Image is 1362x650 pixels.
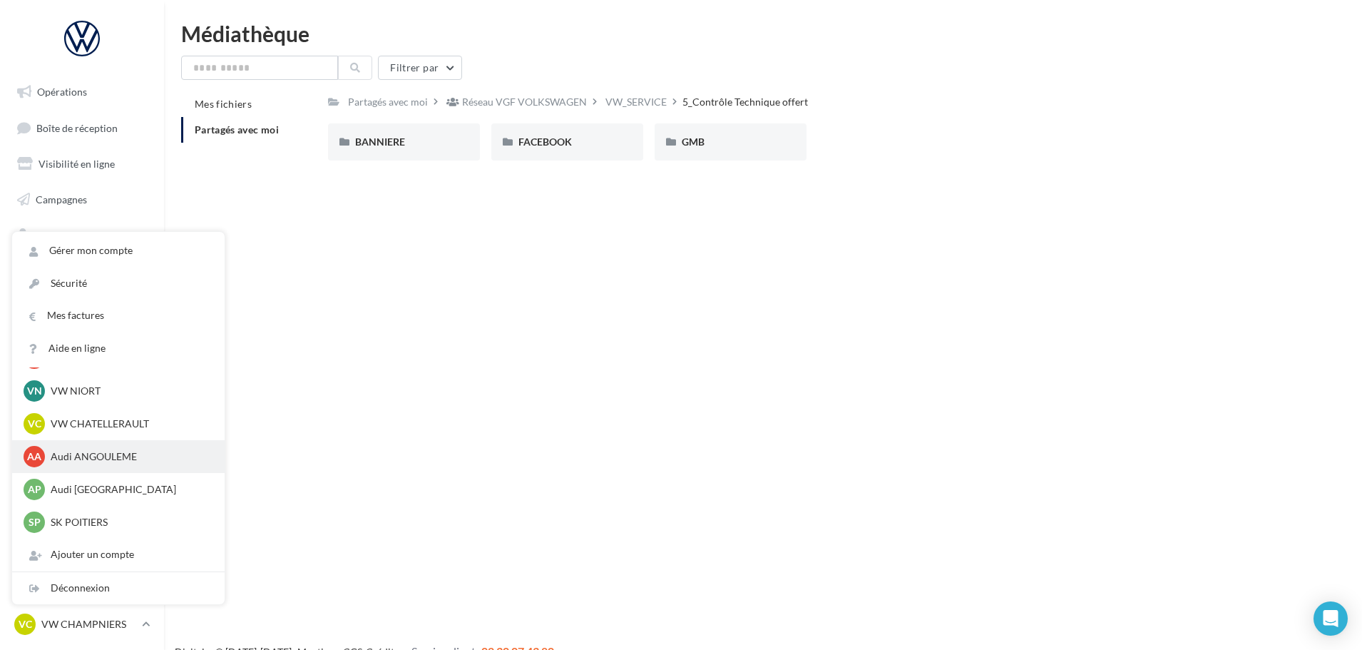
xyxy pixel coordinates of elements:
span: Opérations [37,86,87,98]
div: Ajouter un compte [12,539,225,571]
p: VW NIORT [51,384,208,398]
p: VW CHATELLERAULT [51,417,208,431]
a: Mes factures [12,300,225,332]
a: Visibilité en ligne [9,149,155,179]
span: AP [28,482,41,497]
a: Boîte de réception [9,113,155,143]
div: Open Intercom Messenger [1314,601,1348,636]
a: Campagnes DataOnDemand [9,374,155,416]
div: Partagés avec moi [348,95,428,109]
a: PLV et print personnalisable [9,327,155,369]
span: SP [29,515,41,529]
a: VC VW CHAMPNIERS [11,611,153,638]
p: Audi [GEOGRAPHIC_DATA] [51,482,208,497]
p: VW CHAMPNIERS [41,617,136,631]
p: Audi ANGOULEME [51,450,208,464]
a: Sécurité [12,268,225,300]
a: Opérations [9,77,155,107]
span: VN [27,384,42,398]
p: SK POITIERS [51,515,208,529]
a: Contacts [9,220,155,250]
span: Partagés avec moi [195,123,279,136]
div: Réseau VGF VOLKSWAGEN [462,95,587,109]
span: Visibilité en ligne [39,158,115,170]
div: Déconnexion [12,572,225,604]
div: 5_Contrôle Technique offert [682,95,808,109]
span: Campagnes [36,193,87,205]
div: Médiathèque [181,23,1345,44]
a: Gérer mon compte [12,235,225,267]
a: Campagnes [9,185,155,215]
div: VW_SERVICE [605,95,667,109]
span: VC [28,417,41,431]
span: AA [27,450,41,464]
a: Aide en ligne [12,332,225,365]
button: Filtrer par [378,56,462,80]
a: Calendrier [9,291,155,321]
span: BANNIERE [355,136,405,148]
span: Mes fichiers [195,98,252,110]
span: Boîte de réception [36,121,118,133]
span: FACEBOOK [518,136,572,148]
a: Médiathèque [9,255,155,285]
span: VC [19,617,32,631]
span: Contacts [36,228,76,240]
span: GMB [682,136,705,148]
